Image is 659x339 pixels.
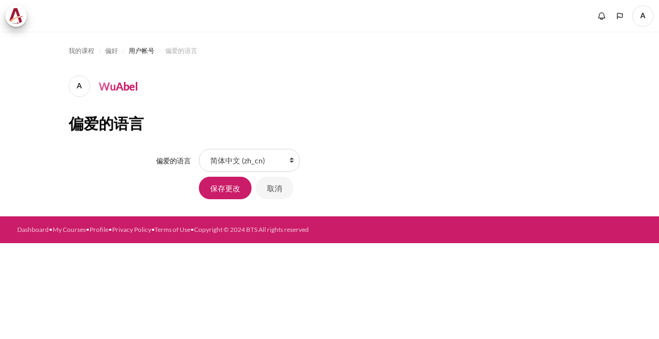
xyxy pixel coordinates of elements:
a: Privacy Policy [112,225,151,233]
a: 偏爱的语言 [165,44,197,57]
div: • • • • • [17,225,360,235]
a: A [69,76,94,97]
a: My Courses [53,225,86,233]
span: A [69,76,90,97]
img: Architeck [9,8,24,24]
a: Architeck Architeck [5,5,32,27]
h2: 偏爱的语言 [69,114,591,133]
a: Dashboard [17,225,49,233]
a: 偏好 [105,44,118,57]
nav: 导航栏 [69,42,591,59]
input: 保存更改 [199,177,251,199]
span: 我的课程 [69,46,94,56]
a: 用户菜单 [632,5,654,27]
label: 偏爱的语言 [156,156,191,165]
span: 偏好 [105,46,118,56]
a: Profile [90,225,108,233]
a: Terms of Use [154,225,190,233]
div: 显示没有新通知的通知窗口 [594,8,610,24]
span: 偏爱的语言 [165,46,197,56]
button: Languages [612,8,628,24]
span: 用户帐号 [129,46,154,56]
span: A [632,5,654,27]
h4: WuAbel [99,78,138,94]
a: 我的课程 [69,44,94,57]
input: 取消 [256,177,293,199]
a: Copyright © 2024 BTS All rights reserved [194,225,309,233]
